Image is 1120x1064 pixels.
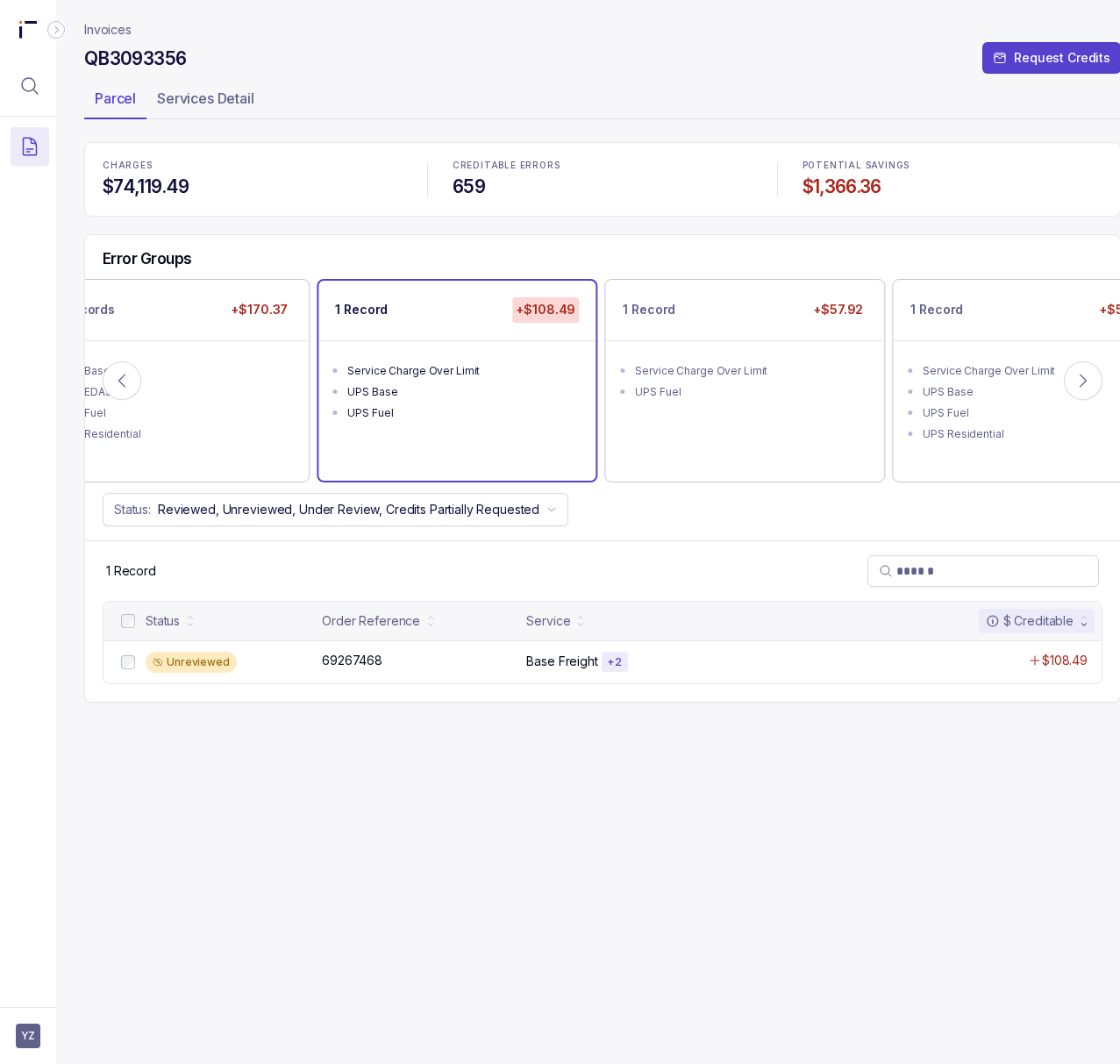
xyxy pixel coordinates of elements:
[810,297,867,322] p: +$57.92
[347,383,577,401] div: UPS Base
[103,249,192,268] h5: Error Groups
[46,19,67,40] div: Collapse Icon
[60,383,289,401] div: UPS EDAS
[47,301,115,318] p: 21 Records
[1014,49,1110,67] p: Request Credits
[623,301,675,318] p: 1 Record
[635,362,865,380] div: Service Charge Over Limit
[103,493,568,526] button: Status:Reviewed, Unreviewed, Under Review, Credits Partially Requested
[146,84,265,119] li: Tab Services Detail
[453,175,753,199] h4: 659
[803,175,1102,199] h4: $1,366.36
[322,612,420,630] div: Order Reference
[157,88,254,109] p: Services Detail
[453,161,753,171] p: CREDITABLE ERRORS
[607,655,623,669] p: + 2
[803,161,1102,171] p: POTENTIAL SAVINGS
[11,67,49,105] button: Menu Icon Button MagnifyingGlassIcon
[103,161,403,171] p: CHARGES
[1042,652,1088,669] p: $108.49
[84,21,132,39] nav: breadcrumb
[106,562,156,580] div: Remaining page entries
[146,652,237,673] div: Unreviewed
[84,46,186,71] h4: QB3093356
[347,404,577,422] div: UPS Fuel
[60,362,289,380] div: UPS Base
[95,88,136,109] p: Parcel
[526,653,597,670] p: Base Freight
[227,297,291,322] p: +$170.37
[103,175,403,199] h4: $74,119.49
[106,562,156,580] p: 1 Record
[986,612,1074,630] div: $ Creditable
[512,297,579,322] p: +$108.49
[84,84,146,119] li: Tab Parcel
[121,614,135,628] input: checkbox-checkbox
[16,1024,40,1048] button: User initials
[635,383,865,401] div: UPS Fuel
[322,652,382,669] p: 69267468
[84,21,132,39] a: Invoices
[121,655,135,669] input: checkbox-checkbox
[114,501,151,518] p: Status:
[526,612,570,630] div: Service
[910,301,963,318] p: 1 Record
[335,301,388,318] p: 1 Record
[158,501,539,518] p: Reviewed, Unreviewed, Under Review, Credits Partially Requested
[60,404,289,422] div: UPS Fuel
[347,362,577,380] div: Service Charge Over Limit
[11,127,49,166] button: Menu Icon Button DocumentTextIcon
[146,612,180,630] div: Status
[60,425,289,443] div: UPS Residential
